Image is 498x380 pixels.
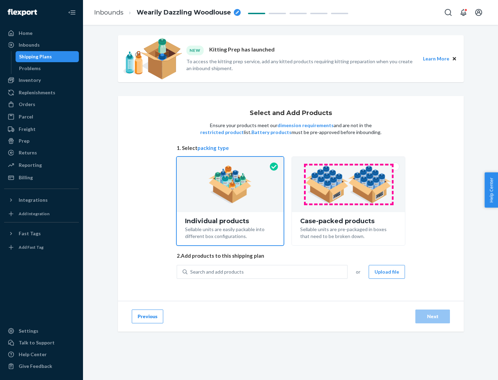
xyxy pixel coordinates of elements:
span: 2. Add products to this shipping plan [177,252,405,259]
img: individual-pack.facf35554cb0f1810c75b2bd6df2d64e.png [209,165,252,203]
span: or [356,268,360,275]
div: Sellable units are pre-packaged in boxes that need to be broken down. [300,225,397,240]
img: case-pack.59cecea509d18c883b923b81aeac6d0b.png [305,165,391,203]
a: Shipping Plans [16,51,79,62]
div: Parcel [19,113,33,120]
div: Talk to Support [19,339,55,346]
div: Prep [19,137,29,144]
div: Inventory [19,77,41,84]
button: Close [451,55,458,63]
a: Inbounds [4,39,79,50]
a: Add Integration [4,208,79,219]
a: Inventory [4,75,79,86]
div: Give Feedback [19,363,52,370]
button: dimension requirements [277,122,334,129]
div: Case-packed products [300,218,397,225]
button: Open account menu [472,6,486,19]
a: Reporting [4,160,79,171]
span: 1. Select [177,144,405,152]
a: Billing [4,172,79,183]
p: Kitting Prep has launched [209,46,275,55]
button: Upload file [369,265,405,279]
div: Inbounds [19,41,40,48]
button: Open Search Box [441,6,455,19]
a: Freight [4,124,79,135]
div: Individual products [185,218,275,225]
span: Wearily Dazzling Woodlouse [137,8,231,17]
div: Shipping Plans [19,53,52,60]
h1: Select and Add Products [250,110,332,117]
div: Help Center [19,351,47,358]
a: Replenishments [4,87,79,98]
div: Freight [19,126,36,133]
a: Orders [4,99,79,110]
button: Fast Tags [4,228,79,239]
ol: breadcrumbs [89,2,246,23]
a: Parcel [4,111,79,122]
a: Settings [4,325,79,336]
div: Next [421,313,444,320]
div: Add Integration [19,211,49,217]
p: To access the kitting prep service, add any kitted products requiring kitting preparation when yo... [186,58,417,72]
div: Fast Tags [19,230,41,237]
div: Replenishments [19,89,55,96]
button: Next [415,310,450,323]
p: Ensure your products meet our and are not in the list. must be pre-approved before inbounding. [200,122,382,136]
button: Integrations [4,194,79,206]
div: Settings [19,327,38,334]
a: Home [4,28,79,39]
div: Sellable units are easily packable into different box configurations. [185,225,275,240]
div: Returns [19,149,37,156]
a: Help Center [4,349,79,360]
a: Talk to Support [4,337,79,348]
a: Returns [4,147,79,158]
button: packing type [197,144,229,152]
a: Problems [16,63,79,74]
div: Home [19,30,33,37]
div: Add Fast Tag [19,244,44,250]
a: Inbounds [94,9,123,16]
button: Close Navigation [65,6,79,19]
button: Previous [132,310,163,323]
button: restricted product [200,129,244,136]
div: NEW [186,46,204,55]
button: Learn More [423,55,449,63]
div: Reporting [19,162,42,169]
a: Prep [4,135,79,146]
button: Open notifications [456,6,470,19]
button: Give Feedback [4,361,79,372]
div: Problems [19,65,41,72]
div: Integrations [19,197,48,203]
a: Add Fast Tag [4,242,79,253]
div: Orders [19,101,35,108]
img: Flexport logo [8,9,37,16]
button: Help Center [485,172,498,208]
div: Search and add products [190,268,244,275]
div: Billing [19,174,33,181]
button: Battery products [251,129,292,136]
